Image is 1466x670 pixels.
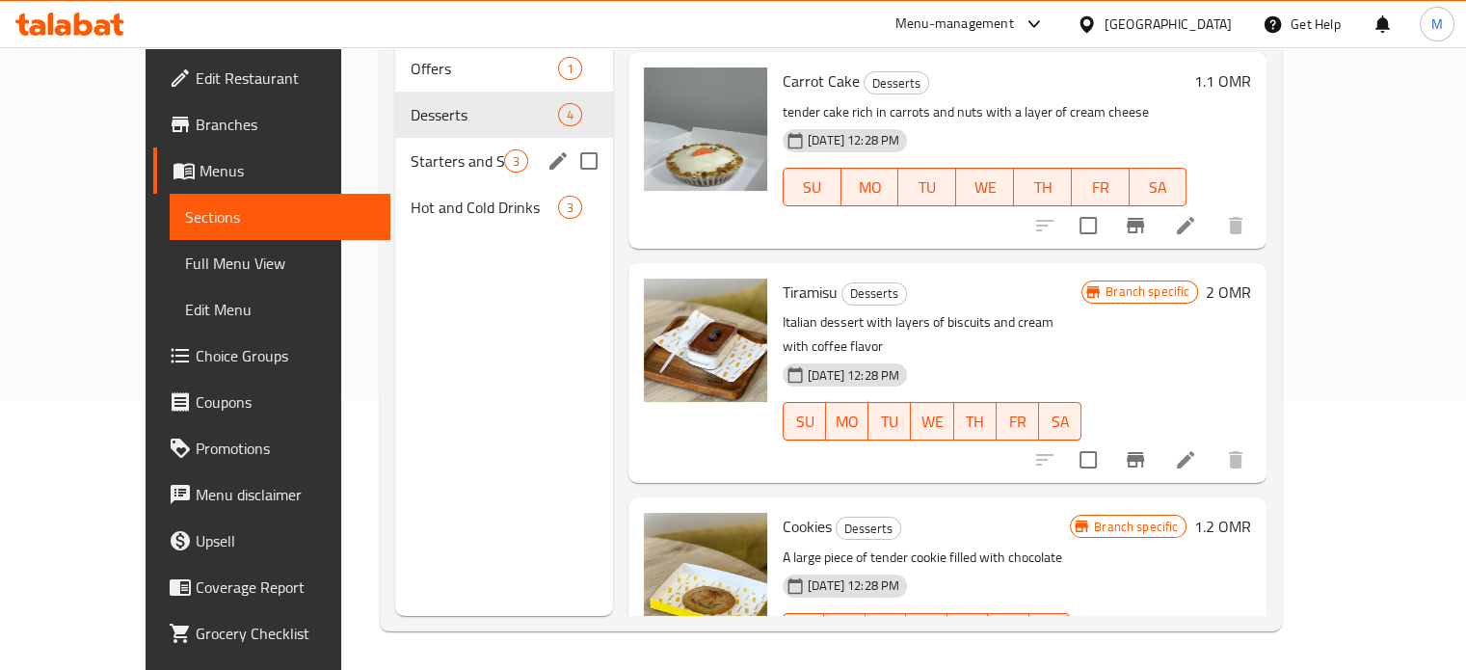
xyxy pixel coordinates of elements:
[559,106,581,124] span: 4
[783,168,841,206] button: SU
[395,184,613,230] div: Hot and Cold Drinks3
[411,196,558,219] span: Hot and Cold Drinks
[783,278,838,307] span: Tiramisu
[866,613,906,652] button: TU
[644,67,767,191] img: Carrot Cake
[800,366,907,385] span: [DATE] 12:28 PM
[196,344,375,367] span: Choice Groups
[153,518,390,564] a: Upsell
[865,72,928,94] span: Desserts
[783,100,1186,124] p: tender cake rich in carrots and nuts with a layer of cream cheese
[153,471,390,518] a: Menu disclaimer
[947,613,988,652] button: TH
[1029,613,1070,652] button: SA
[841,282,907,306] div: Desserts
[1174,448,1197,471] a: Edit menu item
[395,92,613,138] div: Desserts4
[1068,440,1108,480] span: Select to update
[791,408,818,436] span: SU
[558,57,582,80] div: items
[200,159,375,182] span: Menus
[411,57,558,80] span: Offers
[834,408,861,436] span: MO
[868,402,911,441] button: TU
[1213,202,1259,249] button: delete
[988,613,1028,652] button: FR
[783,310,1081,359] p: Italian dessert with layers of biscuits and cream with coffee flavor
[1137,174,1180,201] span: SA
[964,174,1006,201] span: WE
[411,149,504,173] span: Starters and Snacks
[954,402,997,441] button: TH
[559,199,581,217] span: 3
[185,205,375,228] span: Sections
[1130,168,1187,206] button: SA
[153,55,390,101] a: Edit Restaurant
[504,149,528,173] div: items
[836,517,901,540] div: Desserts
[791,174,834,201] span: SU
[196,622,375,645] span: Grocery Checklist
[956,168,1014,206] button: WE
[1014,168,1072,206] button: TH
[1039,402,1081,441] button: SA
[196,437,375,460] span: Promotions
[170,194,390,240] a: Sections
[997,402,1039,441] button: FR
[1112,437,1159,483] button: Branch-specific-item
[906,613,946,652] button: WE
[849,174,892,201] span: MO
[800,131,907,149] span: [DATE] 12:28 PM
[395,45,613,92] div: Offers1
[196,576,375,599] span: Coverage Report
[185,252,375,275] span: Full Menu View
[841,168,899,206] button: MO
[185,298,375,321] span: Edit Menu
[196,529,375,552] span: Upsell
[170,240,390,286] a: Full Menu View
[1194,67,1251,94] h6: 1.1 OMR
[783,402,826,441] button: SU
[906,174,948,201] span: TU
[1105,13,1232,35] div: [GEOGRAPHIC_DATA]
[783,67,860,95] span: Carrot Cake
[153,379,390,425] a: Coupons
[876,408,903,436] span: TU
[962,408,989,436] span: TH
[644,513,767,636] img: Cookies
[919,408,946,436] span: WE
[153,610,390,657] a: Grocery Checklist
[558,103,582,126] div: items
[1431,13,1443,35] span: M
[895,13,1014,36] div: Menu-management
[1112,202,1159,249] button: Branch-specific-item
[1022,174,1064,201] span: TH
[1206,279,1251,306] h6: 2 OMR
[395,138,613,184] div: Starters and Snacks3edit
[911,402,953,441] button: WE
[783,512,832,541] span: Cookies
[153,425,390,471] a: Promotions
[196,390,375,414] span: Coupons
[505,152,527,171] span: 3
[395,38,613,238] nav: Menu sections
[196,483,375,506] span: Menu disclaimer
[411,103,558,126] span: Desserts
[1086,518,1186,536] span: Branch specific
[196,67,375,90] span: Edit Restaurant
[1213,437,1259,483] button: delete
[1098,282,1197,301] span: Branch specific
[559,60,581,78] span: 1
[170,286,390,333] a: Edit Menu
[153,101,390,147] a: Branches
[1072,168,1130,206] button: FR
[824,613,865,652] button: MO
[1080,174,1122,201] span: FR
[1174,214,1197,237] a: Edit menu item
[864,71,929,94] div: Desserts
[153,333,390,379] a: Choice Groups
[842,282,906,305] span: Desserts
[153,564,390,610] a: Coverage Report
